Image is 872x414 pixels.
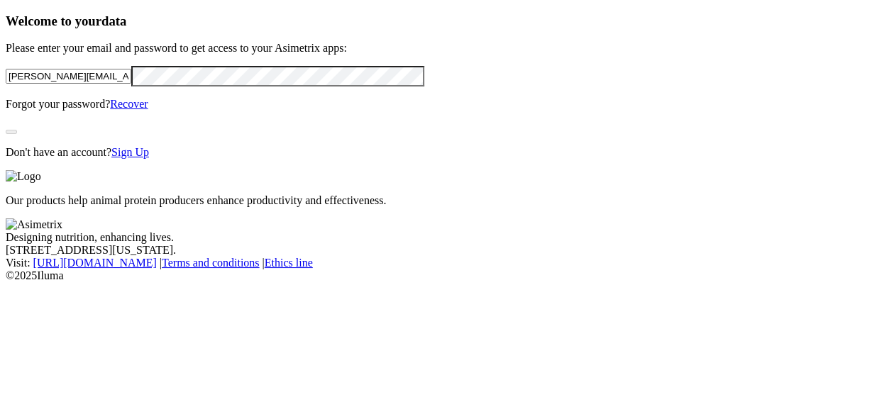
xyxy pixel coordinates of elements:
[265,257,313,269] a: Ethics line
[6,194,866,207] p: Our products help animal protein producers enhance productivity and effectiveness.
[6,98,866,111] p: Forgot your password?
[111,146,149,158] a: Sign Up
[6,257,866,269] div: Visit : | |
[110,98,148,110] a: Recover
[6,244,866,257] div: [STREET_ADDRESS][US_STATE].
[6,231,866,244] div: Designing nutrition, enhancing lives.
[6,69,131,84] input: Your email
[6,13,866,29] h3: Welcome to your
[6,218,62,231] img: Asimetrix
[162,257,260,269] a: Terms and conditions
[33,257,157,269] a: [URL][DOMAIN_NAME]
[6,146,866,159] p: Don't have an account?
[6,269,866,282] div: © 2025 Iluma
[101,13,126,28] span: data
[6,42,866,55] p: Please enter your email and password to get access to your Asimetrix apps:
[6,170,41,183] img: Logo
